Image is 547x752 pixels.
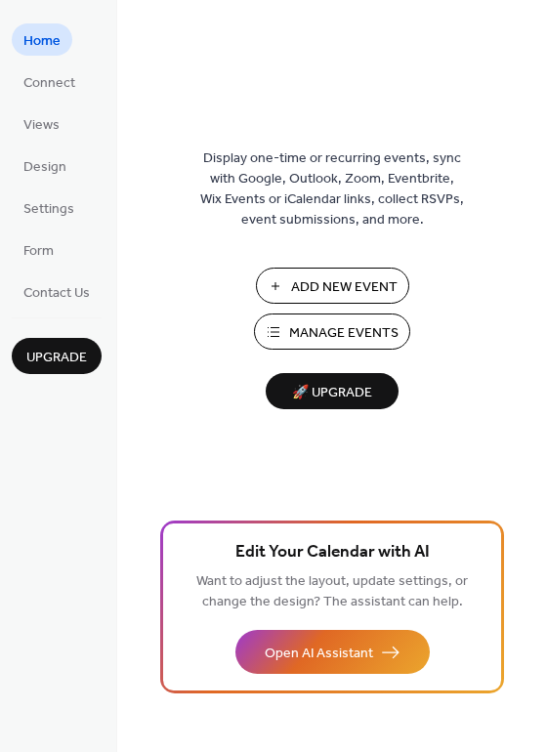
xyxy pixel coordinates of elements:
[26,348,87,368] span: Upgrade
[266,373,399,409] button: 🚀 Upgrade
[254,313,410,350] button: Manage Events
[235,630,430,674] button: Open AI Assistant
[12,107,71,140] a: Views
[23,31,61,52] span: Home
[235,539,430,566] span: Edit Your Calendar with AI
[196,568,468,615] span: Want to adjust the layout, update settings, or change the design? The assistant can help.
[12,338,102,374] button: Upgrade
[12,149,78,182] a: Design
[23,199,74,220] span: Settings
[12,233,65,266] a: Form
[23,157,66,178] span: Design
[23,283,90,304] span: Contact Us
[265,644,373,664] span: Open AI Assistant
[23,73,75,94] span: Connect
[289,323,399,344] span: Manage Events
[12,65,87,98] a: Connect
[256,268,409,304] button: Add New Event
[277,380,387,406] span: 🚀 Upgrade
[291,277,398,298] span: Add New Event
[23,241,54,262] span: Form
[23,115,60,136] span: Views
[12,23,72,56] a: Home
[12,275,102,308] a: Contact Us
[200,148,464,230] span: Display one-time or recurring events, sync with Google, Outlook, Zoom, Eventbrite, Wix Events or ...
[12,191,86,224] a: Settings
